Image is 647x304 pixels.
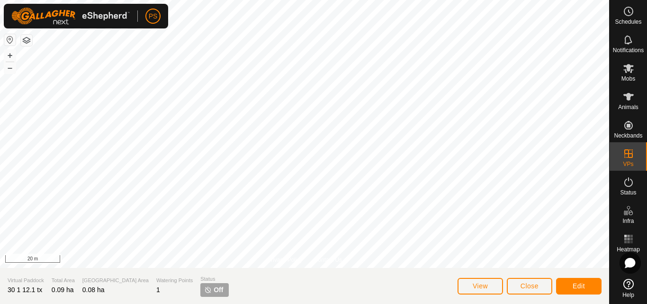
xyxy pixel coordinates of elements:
span: Watering Points [156,276,193,285]
span: Total Area [52,276,75,285]
button: Map Layers [21,35,32,46]
span: 0.08 ha [82,286,105,294]
img: turn-off [204,286,212,294]
span: Close [521,282,539,290]
span: Virtual Paddock [8,276,44,285]
img: Gallagher Logo [11,8,130,25]
span: Neckbands [614,133,642,138]
a: Contact Us [314,256,342,264]
a: Privacy Policy [267,256,303,264]
button: Edit [556,278,602,295]
span: Mobs [621,76,635,82]
span: Notifications [613,47,644,53]
span: Status [200,275,229,283]
span: Status [620,190,636,195]
span: View [473,282,488,290]
span: Heatmap [617,247,640,252]
span: VPs [623,161,633,167]
span: 0.09 ha [52,286,74,294]
span: [GEOGRAPHIC_DATA] Area [82,276,149,285]
button: + [4,50,16,61]
a: Help [610,275,647,302]
span: Edit [573,282,585,290]
span: Infra [622,218,634,224]
button: Close [507,278,552,295]
button: View [458,278,503,295]
span: Off [214,285,223,295]
span: 1 [156,286,160,294]
span: Schedules [615,19,641,25]
span: 30 1 12.1 tx [8,286,42,294]
button: – [4,62,16,74]
span: PS [149,11,158,21]
span: Animals [618,104,638,110]
span: Help [622,292,634,298]
button: Reset Map [4,34,16,46]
